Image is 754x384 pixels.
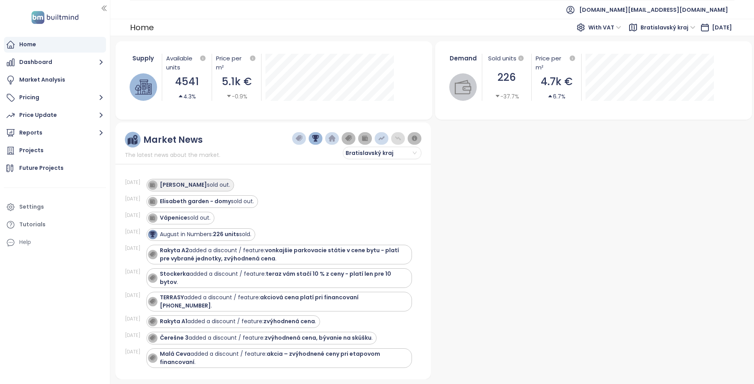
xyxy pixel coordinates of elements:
img: home-dark-blue.png [329,135,336,142]
div: [DATE] [125,195,145,202]
a: Market Analysis [4,72,106,88]
span: With VAT [588,22,621,33]
div: sold out. [160,181,230,189]
span: Bratislavský kraj [346,147,417,159]
span: [DOMAIN_NAME][EMAIL_ADDRESS][DOMAIN_NAME] [579,0,728,19]
strong: teraz vám stačí 10 % z ceny - platí len pre 10 bytov [160,270,391,286]
div: Home [130,20,154,35]
span: caret-up [178,93,183,99]
div: Available units [166,54,208,72]
div: added a discount / feature: . [160,334,373,342]
button: Pricing [4,90,106,106]
img: logo [29,9,81,25]
div: Price per m² [536,54,577,72]
div: [DATE] [125,268,145,275]
div: Price per m² [216,54,248,72]
div: Market Analysis [19,75,65,85]
strong: [PERSON_NAME] [160,181,207,189]
span: caret-down [495,93,500,99]
div: [DATE] [125,228,145,235]
strong: Stockerka [160,270,190,278]
div: [DATE] [125,245,145,252]
div: August in Numbers: sold. [160,230,251,238]
a: Settings [4,199,106,215]
div: [DATE] [125,212,145,219]
img: icon [150,298,155,304]
strong: Vápenice [160,214,187,222]
span: caret-down [226,93,232,99]
img: price-decreases.png [395,135,402,142]
span: The latest news about the market. [125,151,220,159]
div: [DATE] [125,332,145,339]
div: added a discount / feature: . [160,350,408,366]
span: Bratislavský kraj [641,22,695,33]
strong: 226 units [213,230,239,238]
strong: Čerešne 3 [160,334,188,342]
strong: Rakyta A2 [160,246,189,254]
strong: TERRASY [160,293,184,301]
div: Projects [19,146,44,155]
img: price-tag-dark-blue.png [296,135,303,142]
strong: vonkajšie parkovacie státie v cene bytu - platí pre vybrané jednotky, zvýhodnená cena [160,246,399,262]
img: house [135,79,152,95]
a: Future Projects [4,160,106,176]
img: icon [150,182,155,187]
div: added a discount / feature: . [160,246,408,263]
div: [DATE] [125,292,145,299]
button: Price Update [4,107,106,123]
img: information-circle.png [411,135,418,142]
div: Supply [129,54,158,63]
div: Tutorials [19,220,46,229]
img: price-increases.png [378,135,385,142]
div: sold out. [160,197,254,206]
span: [DATE] [712,24,732,31]
div: Help [4,235,106,250]
div: -0.9% [226,92,247,101]
strong: Malá Ceva [160,350,190,358]
img: icon [150,318,155,324]
div: added a discount / feature: . [160,270,408,286]
img: icon [150,355,155,360]
div: Price Update [19,110,57,120]
div: 226 [486,69,528,86]
div: Market News [143,135,203,145]
div: [DATE] [125,315,145,322]
img: icon [150,335,155,340]
div: 6.7% [547,92,565,101]
img: wallet [455,79,471,95]
img: icon [150,251,155,257]
img: price-tag-grey.png [345,135,352,142]
div: Help [19,237,31,247]
img: icon [150,231,155,237]
img: ruler [128,135,137,145]
div: Sold units [486,54,528,63]
div: [DATE] [125,348,145,355]
div: Home [19,40,36,49]
div: Demand [448,54,478,63]
div: 4.7k € [536,74,577,90]
a: Tutorials [4,217,106,233]
img: icon [150,198,155,204]
strong: akcia – zvýhodnené ceny pri etapovom financovaní [160,350,380,366]
a: Home [4,37,106,53]
div: sold out. [160,214,210,222]
strong: zvýhodnená cena, bývanie na skúšku [265,334,372,342]
div: -37.7% [495,92,519,101]
img: icon [150,275,155,280]
div: Future Projects [19,163,64,173]
strong: Rakyta A1 [160,317,187,325]
a: Projects [4,143,106,158]
img: wallet-dark-grey.png [362,135,369,142]
div: Settings [19,202,44,212]
div: added a discount / feature: . [160,293,408,310]
span: caret-up [547,93,553,99]
div: 4541 [166,74,208,90]
button: Reports [4,125,106,141]
strong: Elisabeth garden - domy [160,197,231,205]
div: 5.1k € [216,74,258,90]
img: icon [150,215,155,220]
div: added a discount / feature: . [160,317,316,326]
div: 4.3% [178,92,196,101]
img: trophy-dark-blue.png [312,135,319,142]
strong: zvýhodnená cena [264,317,315,325]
